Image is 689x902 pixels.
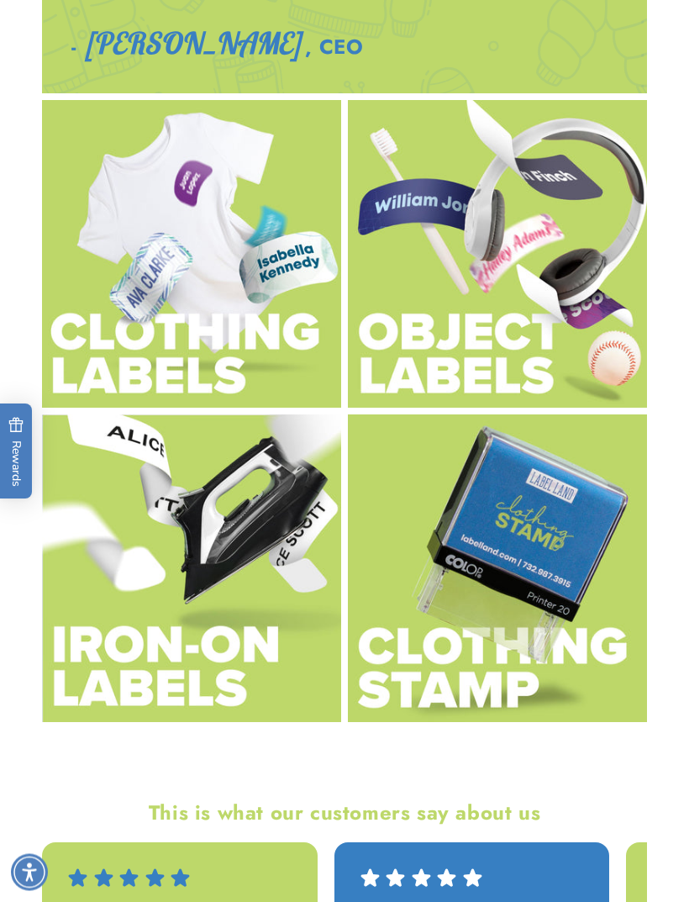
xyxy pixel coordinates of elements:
[42,101,341,409] img: Clothing label options
[348,101,647,409] img: Objects label options
[305,33,363,62] strong: , CEO
[11,854,48,891] div: Accessibility Menu
[8,417,24,487] span: Rewards
[149,799,540,828] strong: This is what our customers say about us
[348,415,647,723] img: Clothing stamp options
[85,25,301,62] strong: [PERSON_NAME]
[42,415,341,723] img: Iron on label options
